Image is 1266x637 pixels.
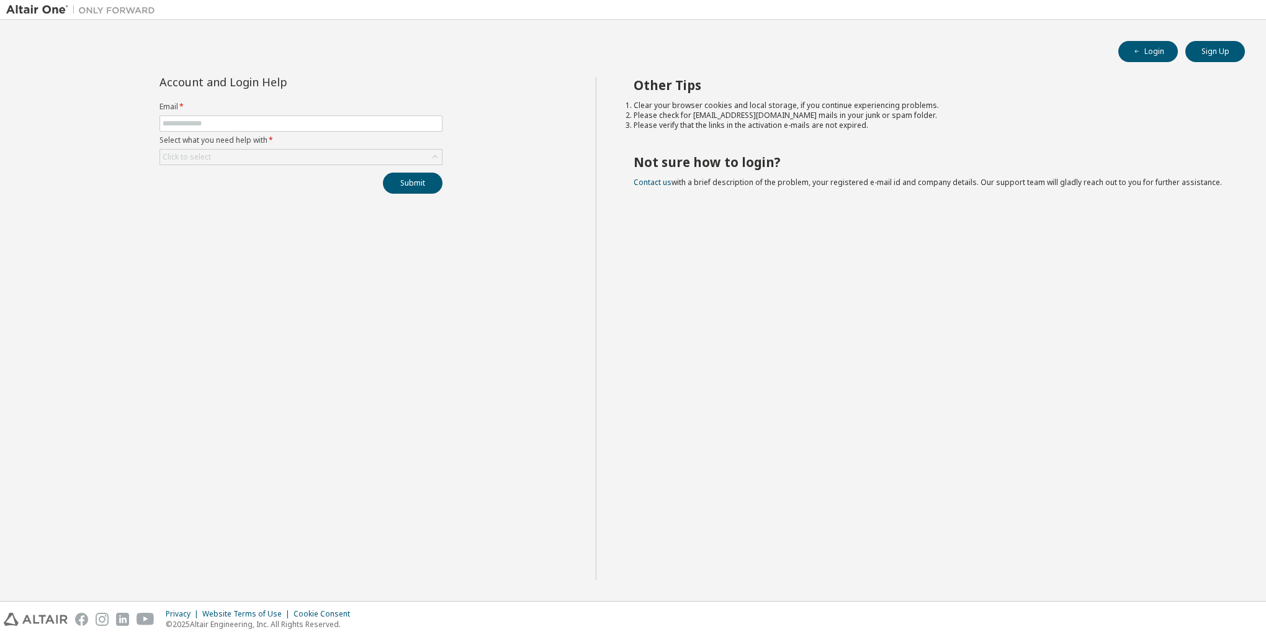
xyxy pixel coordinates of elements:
[634,77,1223,93] h2: Other Tips
[166,619,357,630] p: © 2025 Altair Engineering, Inc. All Rights Reserved.
[6,4,161,16] img: Altair One
[634,120,1223,130] li: Please verify that the links in the activation e-mails are not expired.
[159,135,442,145] label: Select what you need help with
[1118,41,1178,62] button: Login
[634,177,1222,187] span: with a brief description of the problem, your registered e-mail id and company details. Our suppo...
[137,613,155,626] img: youtube.svg
[294,609,357,619] div: Cookie Consent
[634,177,671,187] a: Contact us
[116,613,129,626] img: linkedin.svg
[159,77,386,87] div: Account and Login Help
[383,173,442,194] button: Submit
[166,609,202,619] div: Privacy
[159,102,442,112] label: Email
[75,613,88,626] img: facebook.svg
[202,609,294,619] div: Website Terms of Use
[634,154,1223,170] h2: Not sure how to login?
[160,150,442,165] div: Click to select
[634,111,1223,120] li: Please check for [EMAIL_ADDRESS][DOMAIN_NAME] mails in your junk or spam folder.
[96,613,109,626] img: instagram.svg
[1185,41,1245,62] button: Sign Up
[4,613,68,626] img: altair_logo.svg
[163,152,211,162] div: Click to select
[634,101,1223,111] li: Clear your browser cookies and local storage, if you continue experiencing problems.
